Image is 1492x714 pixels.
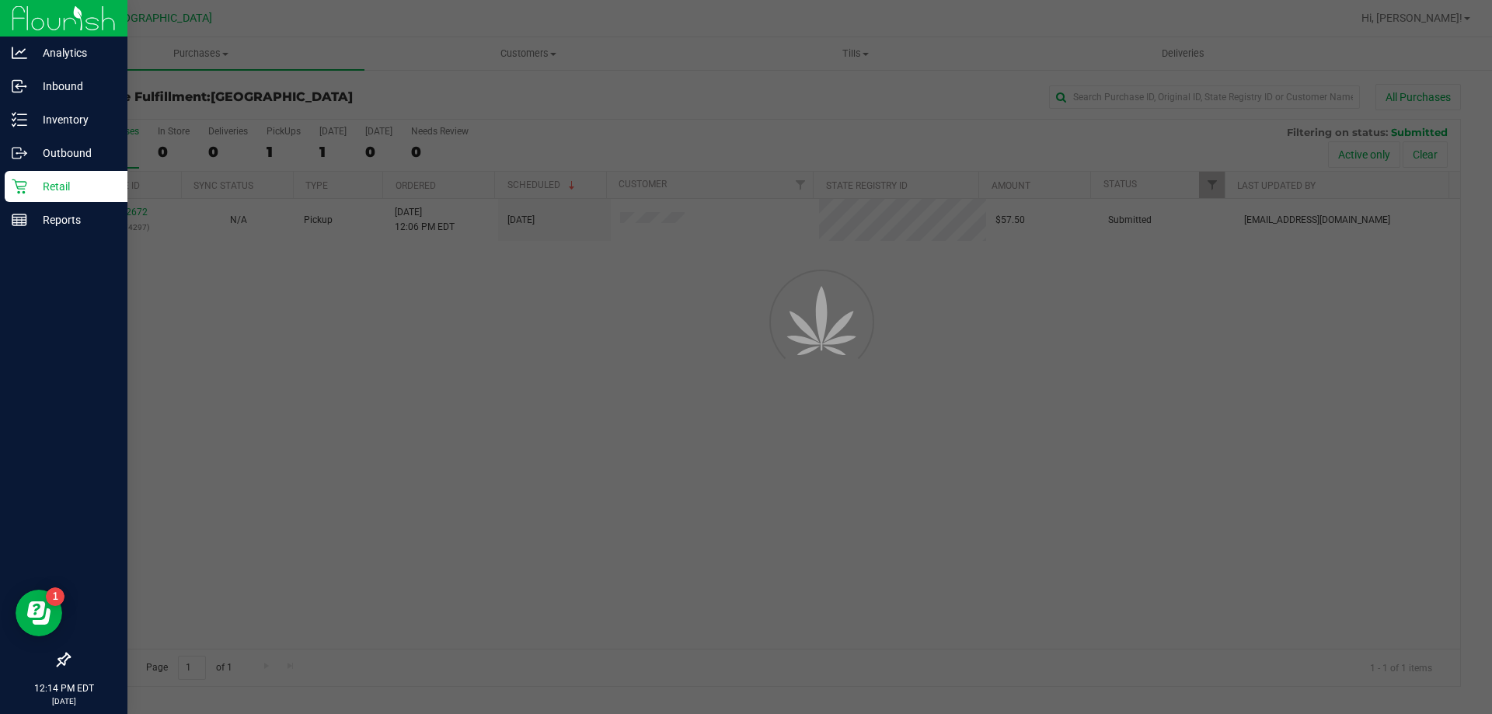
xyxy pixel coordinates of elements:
[12,179,27,194] inline-svg: Retail
[12,112,27,127] inline-svg: Inventory
[27,177,120,196] p: Retail
[16,590,62,636] iframe: Resource center
[27,110,120,129] p: Inventory
[27,211,120,229] p: Reports
[12,45,27,61] inline-svg: Analytics
[27,77,120,96] p: Inbound
[46,587,64,606] iframe: Resource center unread badge
[27,144,120,162] p: Outbound
[12,145,27,161] inline-svg: Outbound
[12,78,27,94] inline-svg: Inbound
[12,212,27,228] inline-svg: Reports
[27,44,120,62] p: Analytics
[7,681,120,695] p: 12:14 PM EDT
[7,695,120,707] p: [DATE]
